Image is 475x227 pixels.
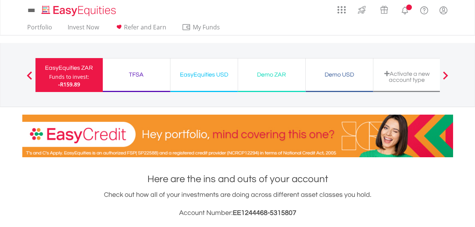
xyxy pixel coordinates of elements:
[24,23,55,35] a: Portfolio
[58,81,80,88] span: -R159.89
[40,5,119,17] img: EasyEquities_Logo.png
[49,73,89,81] div: Funds to invest:
[337,6,346,14] img: grid-menu-icon.svg
[333,2,351,14] a: AppsGrid
[107,69,166,80] div: TFSA
[124,23,166,31] span: Refer and Earn
[182,22,231,32] span: My Funds
[22,208,453,218] h3: Account Number:
[233,209,296,216] span: EE1244468-5315807
[378,71,436,83] div: Activate a new account type
[22,190,453,218] div: Check out how all of your investments are doing across different asset classes you hold.
[65,23,102,35] a: Invest Now
[395,2,415,17] a: Notifications
[310,69,368,80] div: Demo USD
[378,4,390,16] img: vouchers-v2.svg
[111,23,169,35] a: Refer and Earn
[415,2,434,17] a: FAQ's and Support
[373,2,395,16] a: Vouchers
[22,115,453,157] img: EasyCredit Promotion Banner
[175,69,233,80] div: EasyEquities USD
[40,63,98,73] div: EasyEquities ZAR
[22,172,453,186] h1: Here are the ins and outs of your account
[356,4,368,16] img: thrive-v2.svg
[39,2,119,17] a: Home page
[243,69,301,80] div: Demo ZAR
[434,2,453,18] a: My Profile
